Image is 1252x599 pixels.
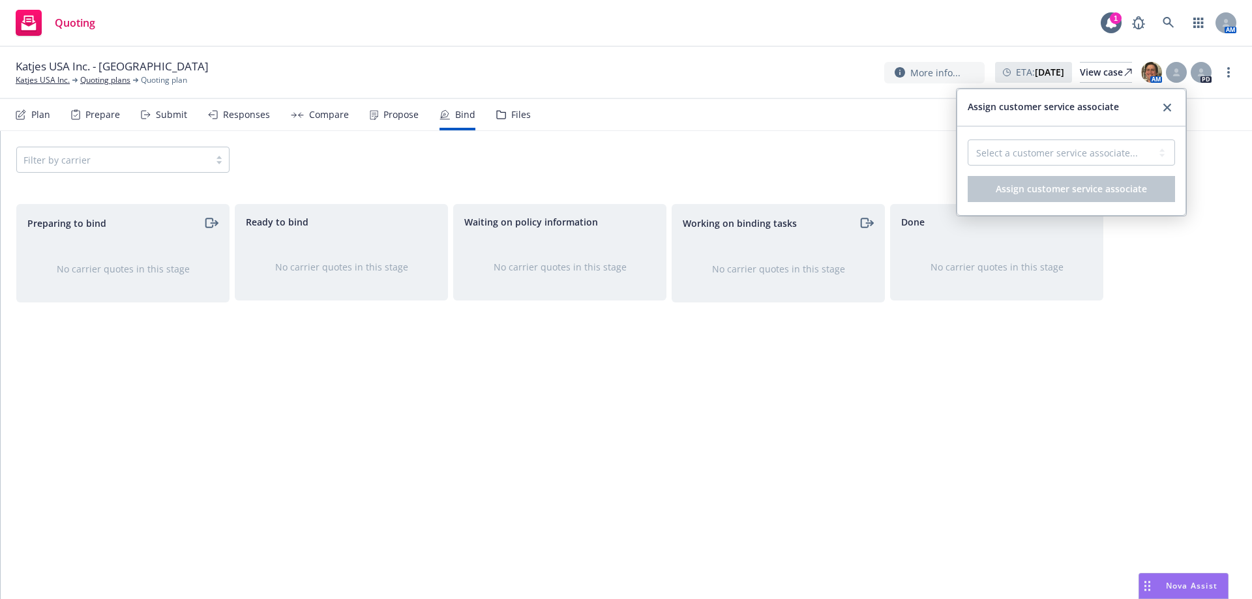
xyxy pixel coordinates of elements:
a: Switch app [1185,10,1212,36]
div: Prepare [85,110,120,120]
span: Preparing to bind [27,216,106,230]
div: 1 [1110,12,1122,24]
a: moveRight [203,215,218,231]
a: moveRight [858,215,874,231]
div: Drag to move [1139,574,1155,598]
img: photo [1141,62,1162,83]
a: Quoting plans [80,74,130,86]
button: More info... [884,62,985,83]
div: View case [1080,63,1132,82]
span: Quoting [55,18,95,28]
div: No carrier quotes in this stage [38,262,208,276]
a: more [1221,65,1236,80]
span: Quoting plan [141,74,187,86]
a: Katjes USA Inc. [16,74,70,86]
div: No carrier quotes in this stage [912,260,1082,274]
div: Bind [455,110,475,120]
button: Assign customer service associate [968,176,1175,202]
div: Propose [383,110,419,120]
span: Nova Assist [1166,580,1217,591]
span: Ready to bind [246,215,308,229]
div: No carrier quotes in this stage [475,260,645,274]
button: Nova Assist [1139,573,1229,599]
a: close [1159,100,1175,115]
div: Compare [309,110,349,120]
a: Search [1155,10,1182,36]
a: Report a Bug [1125,10,1152,36]
div: Submit [156,110,187,120]
span: Waiting on policy information [464,215,598,229]
span: Assign customer service associate [968,100,1119,115]
span: More info... [910,66,961,80]
a: View case [1080,62,1132,83]
span: ETA : [1016,65,1064,79]
strong: [DATE] [1035,66,1064,78]
div: Files [511,110,531,120]
div: No carrier quotes in this stage [256,260,426,274]
span: Katjes USA Inc. - [GEOGRAPHIC_DATA] [16,59,209,74]
span: Done [901,215,925,229]
span: Assign customer service associate [996,183,1147,195]
div: Responses [223,110,270,120]
a: Quoting [10,5,100,41]
span: Working on binding tasks [683,216,797,230]
div: Plan [31,110,50,120]
div: No carrier quotes in this stage [693,262,863,276]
